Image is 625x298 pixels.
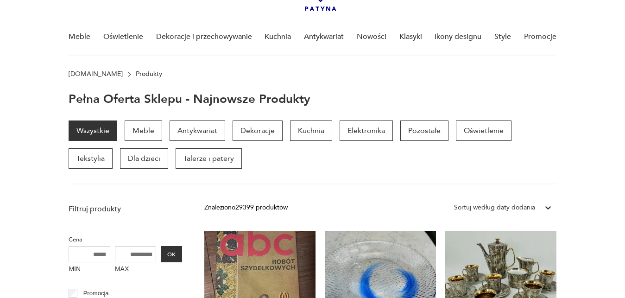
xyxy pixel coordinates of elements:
[156,19,252,55] a: Dekoracje i przechowywanie
[357,19,386,55] a: Nowości
[69,262,110,277] label: MIN
[161,246,182,262] button: OK
[176,148,242,169] a: Talerze i patery
[69,93,310,106] h1: Pełna oferta sklepu - najnowsze produkty
[524,19,556,55] a: Promocje
[115,262,157,277] label: MAX
[265,19,291,55] a: Kuchnia
[233,120,283,141] a: Dekoracje
[304,19,344,55] a: Antykwariat
[290,120,332,141] a: Kuchnia
[136,70,162,78] p: Produkty
[399,19,422,55] a: Klasyki
[69,148,113,169] a: Tekstylia
[454,203,535,213] div: Sortuj według daty dodania
[69,204,182,214] p: Filtruj produkty
[69,120,117,141] a: Wszystkie
[103,19,143,55] a: Oświetlenie
[400,120,448,141] a: Pozostałe
[494,19,511,55] a: Style
[69,19,90,55] a: Meble
[456,120,511,141] a: Oświetlenie
[204,203,288,213] div: Znaleziono 29399 produktów
[170,120,225,141] a: Antykwariat
[435,19,481,55] a: Ikony designu
[69,70,123,78] a: [DOMAIN_NAME]
[120,148,168,169] a: Dla dzieci
[69,235,182,245] p: Cena
[125,120,162,141] a: Meble
[340,120,393,141] a: Elektronika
